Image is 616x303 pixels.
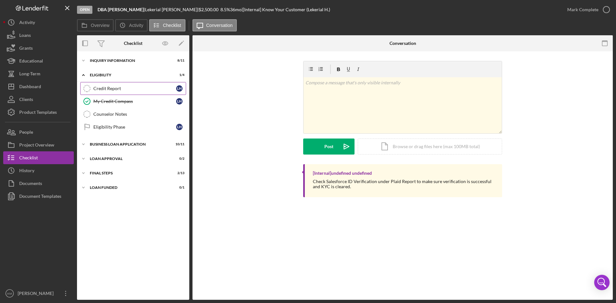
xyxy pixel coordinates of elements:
button: People [3,126,74,139]
button: Overview [77,19,114,31]
div: Checklist [19,151,38,166]
div: 0 / 2 [173,157,184,161]
div: LOAN FUNDED [90,186,168,189]
div: Open [77,6,92,14]
div: History [19,164,34,179]
div: L H [176,98,183,105]
text: KM [7,292,12,295]
div: 36 mo [230,7,242,12]
button: Educational [3,55,74,67]
div: Conversation [389,41,416,46]
label: Activity [129,23,143,28]
label: Conversation [206,23,233,28]
label: Checklist [163,23,181,28]
div: People [19,126,33,140]
button: Mark Complete [561,3,613,16]
div: Grants [19,42,33,56]
div: [Internal] undefined undefined [313,171,372,176]
div: Credit Report [93,86,176,91]
div: Product Templates [19,106,57,120]
b: DBA [PERSON_NAME] [98,7,144,12]
div: 2 / 13 [173,171,184,175]
button: Project Overview [3,139,74,151]
button: Clients [3,93,74,106]
div: L H [176,124,183,130]
button: Grants [3,42,74,55]
button: Checklist [3,151,74,164]
a: My Credit CompassLH [80,95,186,108]
a: Credit ReportLH [80,82,186,95]
div: INQUIRY INFORMATION [90,59,168,63]
div: Eligibility [90,73,168,77]
button: Long-Term [3,67,74,80]
div: 10 / 11 [173,142,184,146]
button: Product Templates [3,106,74,119]
div: Open Intercom Messenger [594,275,610,290]
button: Post [303,139,355,155]
div: Dashboard [19,80,41,95]
button: Loans [3,29,74,42]
div: Eligibility Phase [93,124,176,130]
div: BUSINESS LOAN APPLICATION [90,142,168,146]
button: Documents [3,177,74,190]
div: 8 / 11 [173,59,184,63]
div: Project Overview [19,139,54,153]
div: Final Steps [90,171,168,175]
div: Check Salesforce ID Verification under Plaid Report to make sure verification is successful and K... [313,179,496,189]
button: History [3,164,74,177]
label: Overview [91,23,109,28]
div: Activity [19,16,35,30]
div: Post [324,139,333,155]
button: Document Templates [3,190,74,203]
div: 1 / 4 [173,73,184,77]
div: Checklist [124,41,142,46]
div: Loans [19,29,31,43]
button: Conversation [193,19,237,31]
div: 8.5 % [220,7,230,12]
div: Mark Complete [567,3,598,16]
div: Lekerial [PERSON_NAME] | [145,7,199,12]
div: Long-Term [19,67,40,82]
a: Eligibility PhaseLH [80,121,186,133]
div: Clients [19,93,33,107]
div: Loan Approval [90,157,168,161]
div: L H [176,85,183,92]
button: KM[PERSON_NAME] [3,287,74,300]
div: | [98,7,145,12]
div: | [Internal] Know Your Customer (Lekerial H.) [242,7,330,12]
div: 0 / 1 [173,186,184,189]
a: Counselor Notes [80,108,186,121]
div: Document Templates [19,190,61,204]
div: Counselor Notes [93,112,186,117]
div: Documents [19,177,42,191]
button: Checklist [149,19,185,31]
div: [PERSON_NAME] [16,287,58,301]
div: $2,500.00 [199,7,220,12]
button: Activity [115,19,147,31]
div: Educational [19,55,43,69]
button: Activity [3,16,74,29]
button: Dashboard [3,80,74,93]
div: My Credit Compass [93,99,176,104]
